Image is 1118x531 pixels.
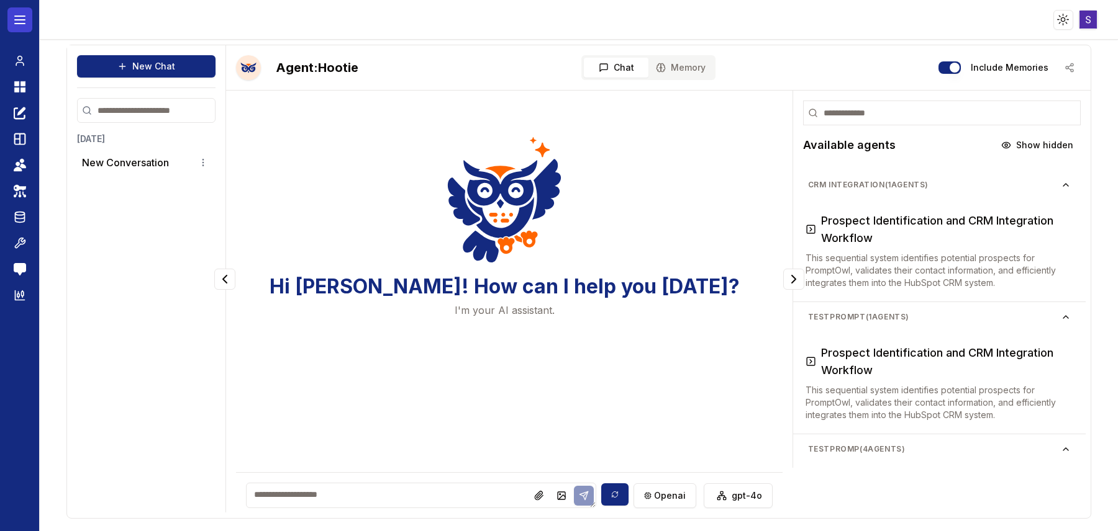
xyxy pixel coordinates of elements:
[821,212,1073,247] h3: Prospect Identification and CRM Integration Workflow
[634,483,696,508] button: openai
[806,252,1073,289] p: This sequential system identifies potential prospects for PromptOwl, validates their contact info...
[77,55,216,78] button: New Chat
[798,175,1081,195] button: CRM integration(1agents)
[671,61,706,74] span: Memory
[455,303,555,318] p: I'm your AI assistant.
[806,384,1073,421] p: This sequential system identifies potential prospects for PromptOwl, validates their contact info...
[82,155,169,170] p: New Conversation
[808,180,1061,190] span: CRM integration ( 1 agents)
[270,275,740,298] h3: Hi [PERSON_NAME]! How can I help you [DATE]?
[614,61,634,74] span: Chat
[938,61,961,74] button: Include memories in the messages below
[236,55,261,80] button: Talk with Hootie
[276,59,358,76] h2: Hootie
[798,307,1081,327] button: testprompt(1agents)
[808,444,1061,454] span: testpromp ( 4 agents)
[14,263,26,275] img: feedback
[803,136,896,154] h2: Available agents
[808,312,1061,322] span: testprompt ( 1 agents)
[704,483,773,508] button: gpt-4o
[214,269,235,290] button: Collapse panel
[654,489,686,502] span: openai
[196,155,211,170] button: Conversation options
[783,269,804,290] button: Collapse panel
[1079,11,1098,29] img: ACg8ocLrEYv7ui96isuA0pTimbB28-mY6avBZEWfvEye2aaojgfuTg=s96-c
[732,489,762,502] span: gpt-4o
[236,55,261,80] img: Bot
[447,134,561,265] img: Welcome Owl
[821,344,1073,379] h3: Prospect Identification and CRM Integration Workflow
[994,135,1081,155] button: Show hidden
[1016,139,1073,151] span: Show hidden
[971,63,1048,72] label: Include memories in the messages below
[77,133,216,145] h3: [DATE]
[798,439,1081,459] button: testpromp(4agents)
[601,483,629,506] button: Sync model selection with the edit page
